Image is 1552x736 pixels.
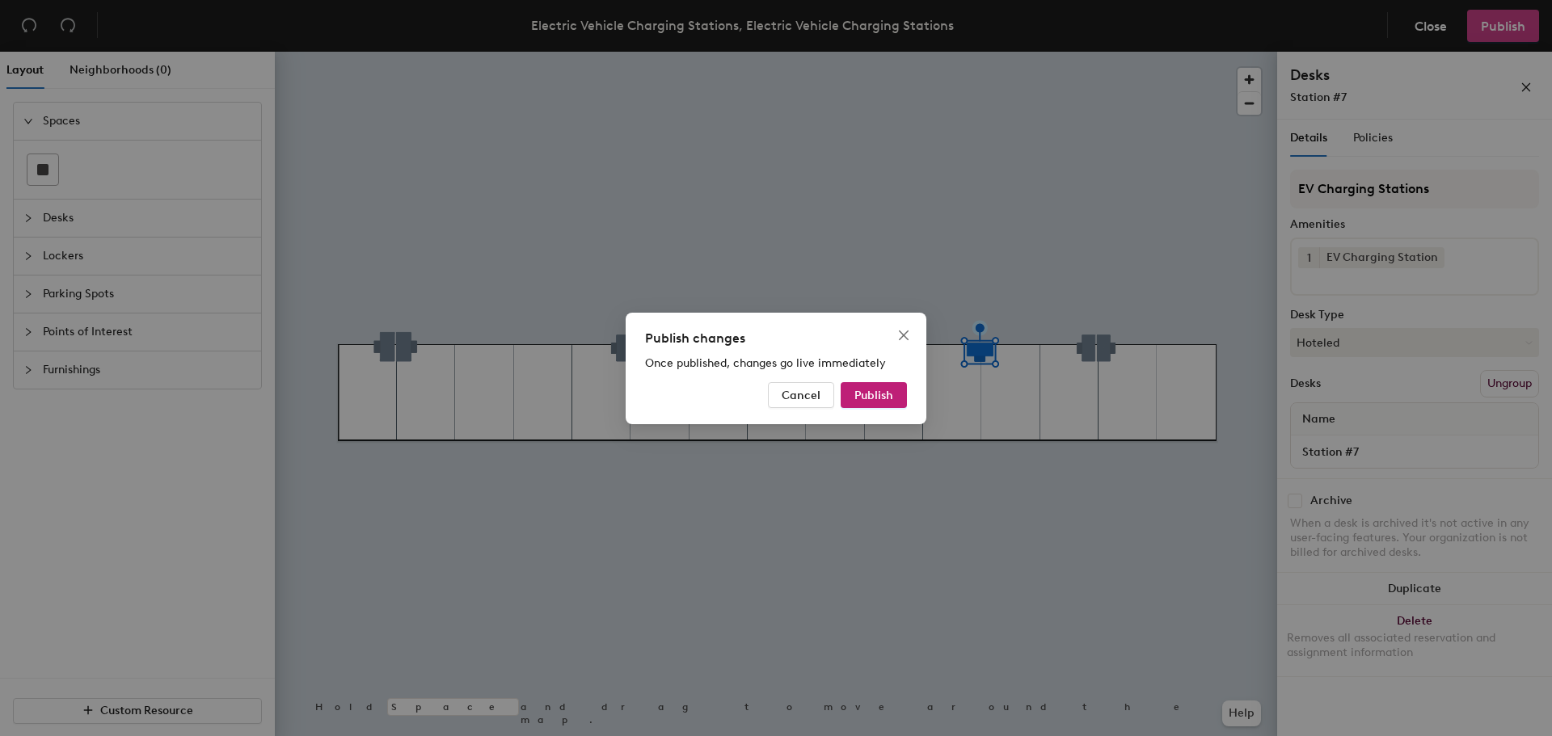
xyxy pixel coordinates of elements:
span: Close [891,329,917,342]
span: close [897,329,910,342]
button: Cancel [768,382,834,408]
span: Cancel [782,388,820,402]
span: Publish [854,388,893,402]
button: Publish [841,382,907,408]
div: Publish changes [645,329,907,348]
span: Once published, changes go live immediately [645,356,886,370]
button: Close [891,322,917,348]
